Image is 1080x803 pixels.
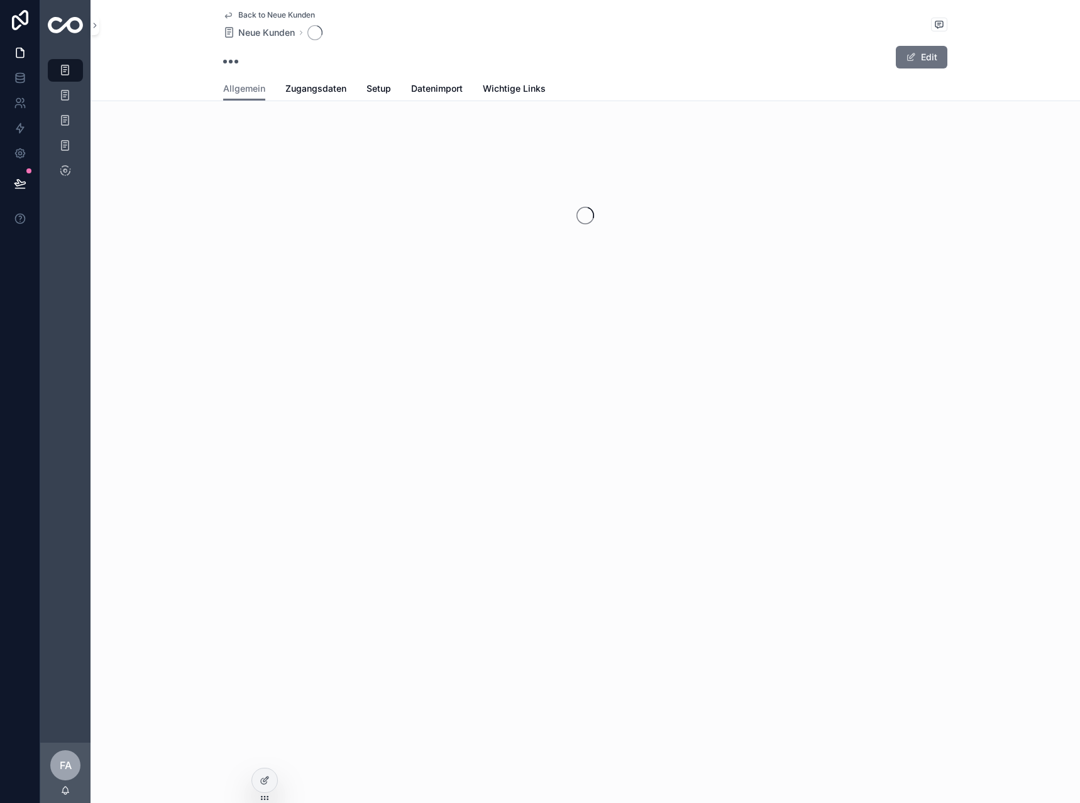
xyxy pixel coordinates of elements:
[223,82,265,95] span: Allgemein
[223,26,295,39] a: Neue Kunden
[366,82,391,95] span: Setup
[48,17,83,33] img: App logo
[223,77,265,101] a: Allgemein
[411,82,463,95] span: Datenimport
[285,77,346,102] a: Zugangsdaten
[896,46,947,68] button: Edit
[285,82,346,95] span: Zugangsdaten
[223,10,315,20] a: Back to Neue Kunden
[238,26,295,39] span: Neue Kunden
[483,82,546,95] span: Wichtige Links
[483,77,546,102] a: Wichtige Links
[60,758,72,773] span: FA
[238,10,315,20] span: Back to Neue Kunden
[366,77,391,102] a: Setup
[411,77,463,102] a: Datenimport
[40,50,91,199] div: scrollable content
